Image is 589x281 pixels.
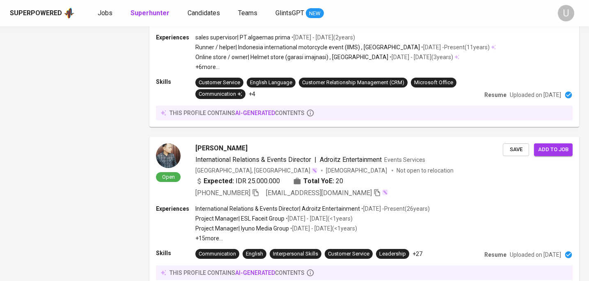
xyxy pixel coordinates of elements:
[414,79,453,87] div: Microsoft Office
[246,250,263,258] div: English
[156,249,195,257] p: Skills
[195,43,420,51] p: Runner / helper | Indonesia international motorcycle event (IIMS) , [GEOGRAPHIC_DATA]
[195,166,318,175] div: [GEOGRAPHIC_DATA], [GEOGRAPHIC_DATA]
[360,205,430,213] p: • [DATE] - Present ( 26 years )
[384,157,425,163] span: Events Services
[306,9,324,18] span: NEW
[98,9,112,17] span: Jobs
[273,250,318,258] div: Interpersonal Skills
[382,189,388,196] img: magic_wand.svg
[131,9,170,17] b: Superhunter
[507,145,525,154] span: Save
[534,143,573,156] button: Add to job
[170,269,305,277] p: this profile contains contents
[195,53,388,61] p: Online store / owner | Helmet store (garasi imajnasi) , [GEOGRAPHIC_DATA]
[250,79,292,87] div: English Language
[10,9,62,18] div: Superpowered
[238,9,257,17] span: Teams
[64,7,75,19] img: app logo
[275,8,324,18] a: GlintsGPT NEW
[195,214,284,223] p: Project Manager | ESL Faceit Group
[195,224,289,233] p: Project Manager | Iyuno Media Group
[420,43,490,51] p: • [DATE] - Present ( 11 years )
[266,189,372,197] span: [EMAIL_ADDRESS][DOMAIN_NAME]
[199,79,240,87] div: Customer Service
[204,176,234,186] b: Expected:
[195,156,311,164] span: International Relations & Events Director
[303,176,334,186] b: Total YoE:
[290,33,355,41] p: • [DATE] - [DATE] ( 2 years )
[510,251,561,259] p: Uploaded on [DATE]
[320,156,382,164] span: Adroitz Entertainment
[159,173,178,180] span: Open
[510,91,561,99] p: Uploaded on [DATE]
[413,250,422,258] p: +27
[195,63,496,71] p: +6 more ...
[311,167,318,174] img: magic_wand.svg
[156,143,181,168] img: 2349ef508c1789bb711eeb55d32303b9.jpg
[326,166,388,175] span: [DEMOGRAPHIC_DATA]
[235,110,275,116] span: AI-generated
[396,166,454,175] p: Not open to relocation
[195,33,290,41] p: sales supervisor | PT.algaemas prima
[558,5,574,21] div: U
[314,155,316,165] span: |
[188,9,220,17] span: Candidates
[188,8,222,18] a: Candidates
[195,234,430,242] p: +15 more ...
[156,33,195,41] p: Experiences
[503,143,529,156] button: Save
[98,8,114,18] a: Jobs
[195,143,248,153] span: [PERSON_NAME]
[131,8,171,18] a: Superhunter
[195,176,280,186] div: IDR 25.000.000
[238,8,259,18] a: Teams
[284,214,353,223] p: • [DATE] - [DATE] ( <1 years )
[199,90,242,98] div: Communication
[388,53,453,61] p: • [DATE] - [DATE] ( 3 years )
[156,78,195,86] p: Skills
[235,269,275,276] span: AI-generated
[199,250,236,258] div: Communication
[484,91,506,99] p: Resume
[484,251,506,259] p: Resume
[249,90,255,98] p: +4
[328,250,369,258] div: Customer Service
[289,224,357,233] p: • [DATE] - [DATE] ( <1 years )
[195,205,360,213] p: International Relations & Events Director | Adroitz Entertainment
[302,79,404,87] div: Customer Relationship Management (CRM)
[195,189,250,197] span: [PHONE_NUMBER]
[275,9,304,17] span: GlintsGPT
[538,145,568,154] span: Add to job
[10,7,75,19] a: Superpoweredapp logo
[336,176,343,186] span: 20
[156,205,195,213] p: Experiences
[170,109,305,117] p: this profile contains contents
[379,250,406,258] div: Leadership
